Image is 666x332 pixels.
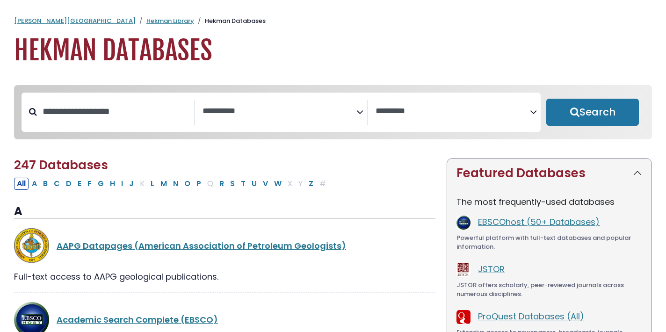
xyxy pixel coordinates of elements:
[456,281,642,299] div: JSTOR offers scholarly, peer-reviewed journals across numerous disciplines.
[14,16,136,25] a: [PERSON_NAME][GEOGRAPHIC_DATA]
[14,177,330,189] div: Alpha-list to filter by first letter of database name
[194,16,266,26] li: Hekman Databases
[40,178,51,190] button: Filter Results B
[126,178,137,190] button: Filter Results J
[194,178,204,190] button: Filter Results P
[85,178,94,190] button: Filter Results F
[478,263,505,275] a: JSTOR
[14,16,652,26] nav: breadcrumb
[306,178,316,190] button: Filter Results Z
[546,99,639,126] button: Submit for Search Results
[158,178,170,190] button: Filter Results M
[14,85,652,139] nav: Search filters
[57,240,346,252] a: AAPG Datapages (American Association of Petroleum Geologists)
[376,107,530,116] textarea: Search
[118,178,126,190] button: Filter Results I
[260,178,271,190] button: Filter Results V
[146,16,194,25] a: Hekman Library
[95,178,107,190] button: Filter Results G
[271,178,284,190] button: Filter Results W
[456,233,642,252] div: Powerful platform with full-text databases and popular information.
[478,216,600,228] a: EBSCOhost (50+ Databases)
[447,159,652,188] button: Featured Databases
[14,270,435,283] div: Full-text access to AAPG geological publications.
[181,178,193,190] button: Filter Results O
[14,205,435,219] h3: A
[14,178,29,190] button: All
[107,178,118,190] button: Filter Results H
[203,107,357,116] textarea: Search
[51,178,63,190] button: Filter Results C
[57,314,218,325] a: Academic Search Complete (EBSCO)
[14,157,108,173] span: 247 Databases
[170,178,181,190] button: Filter Results N
[456,195,642,208] p: The most frequently-used databases
[478,310,584,322] a: ProQuest Databases (All)
[148,178,157,190] button: Filter Results L
[238,178,248,190] button: Filter Results T
[29,178,40,190] button: Filter Results A
[227,178,238,190] button: Filter Results S
[75,178,84,190] button: Filter Results E
[249,178,260,190] button: Filter Results U
[217,178,227,190] button: Filter Results R
[37,104,194,119] input: Search database by title or keyword
[14,35,652,66] h1: Hekman Databases
[63,178,74,190] button: Filter Results D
